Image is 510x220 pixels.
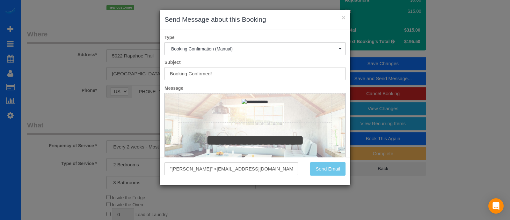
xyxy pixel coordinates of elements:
[160,34,350,41] label: Type
[342,14,346,21] button: ×
[164,42,346,55] button: Booking Confirmation (Manual)
[165,93,345,193] iframe: Rich Text Editor, editor1
[160,59,350,65] label: Subject
[171,46,339,51] span: Booking Confirmation (Manual)
[160,85,350,91] label: Message
[488,198,504,214] div: Open Intercom Messenger
[164,67,346,80] input: Subject
[164,15,346,24] h3: Send Message about this Booking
